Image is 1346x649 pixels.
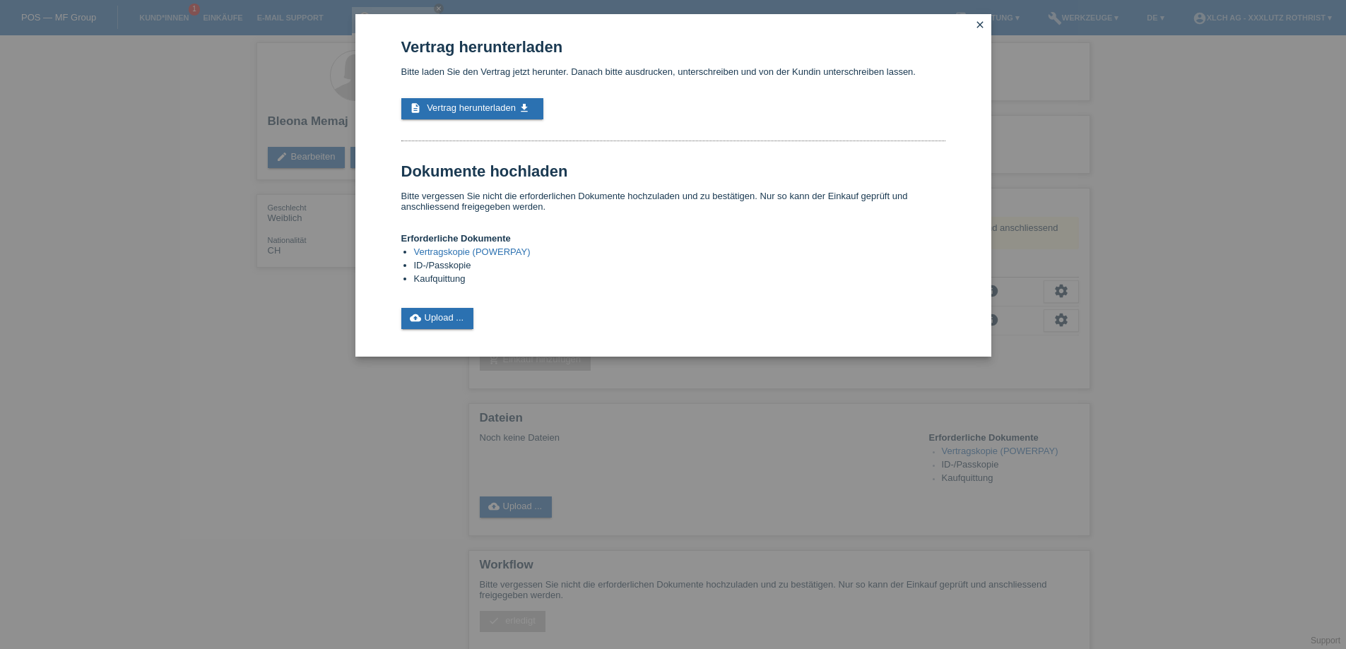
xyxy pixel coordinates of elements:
[401,38,945,56] h1: Vertrag herunterladen
[414,273,945,287] li: Kaufquittung
[401,308,474,329] a: cloud_uploadUpload ...
[401,233,945,244] h4: Erforderliche Dokumente
[401,98,543,119] a: description Vertrag herunterladen get_app
[401,66,945,77] p: Bitte laden Sie den Vertrag jetzt herunter. Danach bitte ausdrucken, unterschreiben und von der K...
[414,260,945,273] li: ID-/Passkopie
[414,246,531,257] a: Vertragskopie (POWERPAY)
[410,102,421,114] i: description
[519,102,530,114] i: get_app
[401,162,945,180] h1: Dokumente hochladen
[974,19,986,30] i: close
[401,191,945,212] p: Bitte vergessen Sie nicht die erforderlichen Dokumente hochzuladen und zu bestätigen. Nur so kann...
[410,312,421,323] i: cloud_upload
[427,102,516,113] span: Vertrag herunterladen
[971,18,989,34] a: close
